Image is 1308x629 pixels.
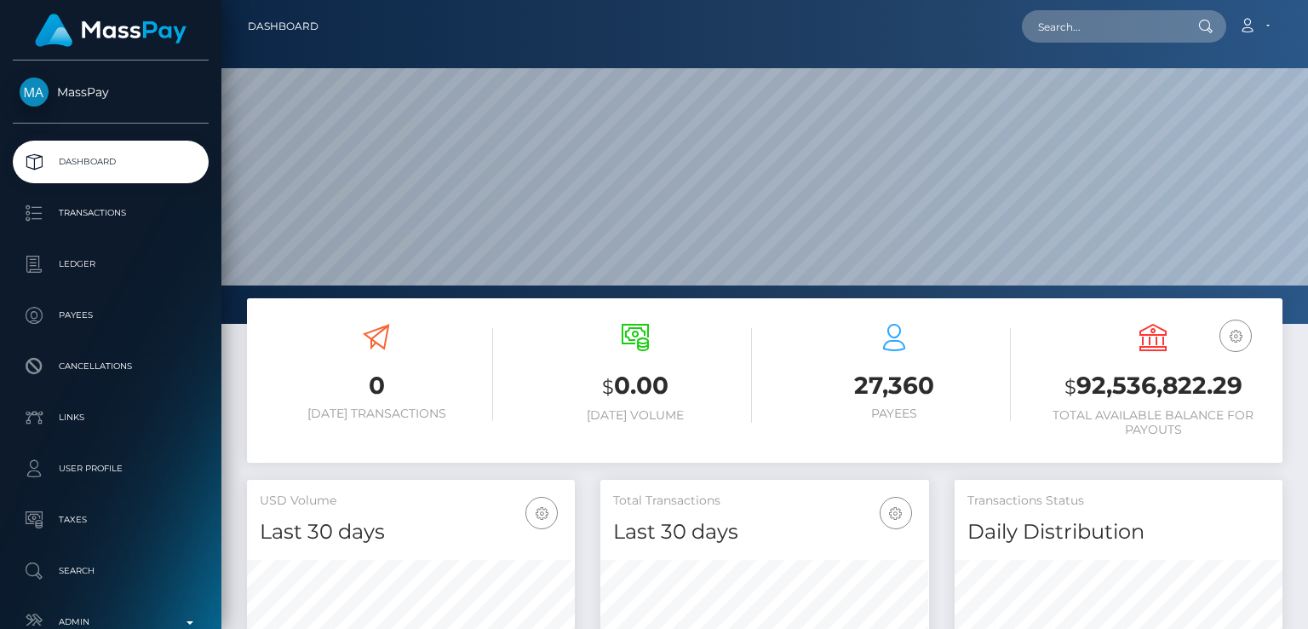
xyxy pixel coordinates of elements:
[20,303,202,328] p: Payees
[1036,408,1270,437] h6: Total Available Balance for Payouts
[13,396,209,439] a: Links
[248,9,318,44] a: Dashboard
[20,456,202,482] p: User Profile
[20,149,202,175] p: Dashboard
[777,407,1011,421] h6: Payees
[13,345,209,388] a: Cancellations
[260,517,562,547] h4: Last 30 days
[20,507,202,533] p: Taxes
[519,369,752,404] h3: 0.00
[260,369,493,402] h3: 0
[1036,369,1270,404] h3: 92,536,822.29
[13,141,209,183] a: Dashboard
[35,14,186,47] img: MassPay Logo
[20,405,202,430] p: Links
[20,558,202,584] p: Search
[967,517,1270,547] h4: Daily Distribution
[13,243,209,286] a: Ledger
[13,447,209,490] a: User Profile
[777,369,1011,402] h3: 27,360
[13,192,209,234] a: Transactions
[13,499,209,541] a: Taxes
[602,375,614,399] small: $
[13,550,209,592] a: Search
[20,354,202,379] p: Cancellations
[613,517,915,547] h4: Last 30 days
[20,200,202,226] p: Transactions
[1064,375,1076,399] small: $
[967,493,1270,510] h5: Transactions Status
[20,78,49,107] img: MassPay
[1022,10,1182,43] input: Search...
[260,493,562,510] h5: USD Volume
[613,493,915,510] h5: Total Transactions
[13,294,209,337] a: Payees
[260,407,493,421] h6: [DATE] Transactions
[519,408,752,423] h6: [DATE] Volume
[13,84,209,100] span: MassPay
[20,251,202,277] p: Ledger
